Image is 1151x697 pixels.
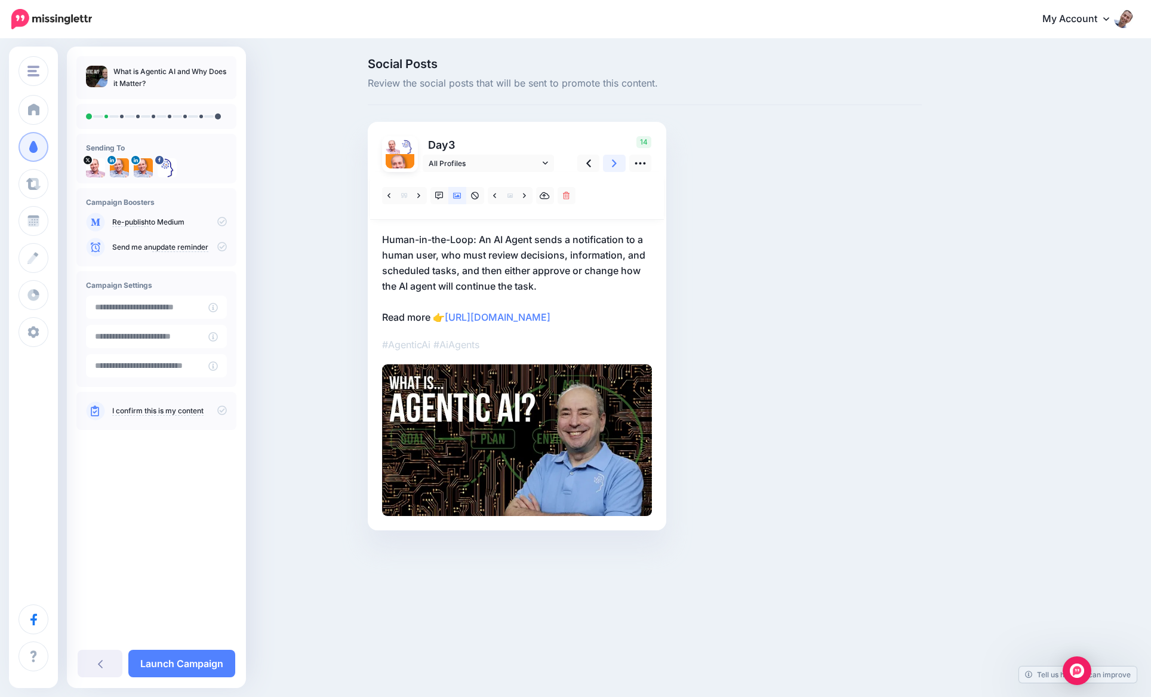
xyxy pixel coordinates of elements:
p: Send me an [112,242,227,253]
a: update reminder [152,242,208,252]
a: All Profiles [423,155,554,172]
p: Day [423,136,556,153]
a: My Account [1030,5,1133,34]
img: 48662402dff1e2db02496e891dd4790d.jpg [382,364,652,516]
div: Open Intercom Messenger [1063,656,1091,685]
p: #AgenticAi #AiAgents [382,337,652,352]
a: I confirm this is my content [112,406,204,416]
img: 48662402dff1e2db02496e891dd4790d_thumb.jpg [86,66,107,87]
a: Tell us how we can improve [1019,667,1137,683]
img: 13007354_1717494401865450_1815260841047396495_n-bsa13168.png [158,158,177,177]
p: Human-in-the-Loop: An AI Agent sends a notification to a human user, who must review decisions, i... [382,232,652,325]
span: All Profiles [429,157,540,170]
p: to Medium [112,217,227,228]
img: Missinglettr [11,9,92,29]
img: x8FBtdm3-2445.png [86,158,105,177]
img: 1708809625171-37032.png [110,158,129,177]
h4: Campaign Boosters [86,198,227,207]
img: x8FBtdm3-2445.png [386,140,400,154]
a: Re-publish [112,217,149,227]
h4: Campaign Settings [86,281,227,290]
span: 14 [636,136,651,148]
p: What is Agentic AI and Why Does it Matter? [113,66,227,90]
span: Social Posts [368,58,922,70]
img: 13007354_1717494401865450_1815260841047396495_n-bsa13168.png [400,140,414,154]
a: [URL][DOMAIN_NAME] [445,311,550,323]
img: 1708809625171-37032.png [386,154,414,183]
img: 1708809625171-37032.png [134,158,153,177]
span: 3 [448,139,455,151]
img: menu.png [27,66,39,76]
span: Review the social posts that will be sent to promote this content. [368,76,922,91]
h4: Sending To [86,143,227,152]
